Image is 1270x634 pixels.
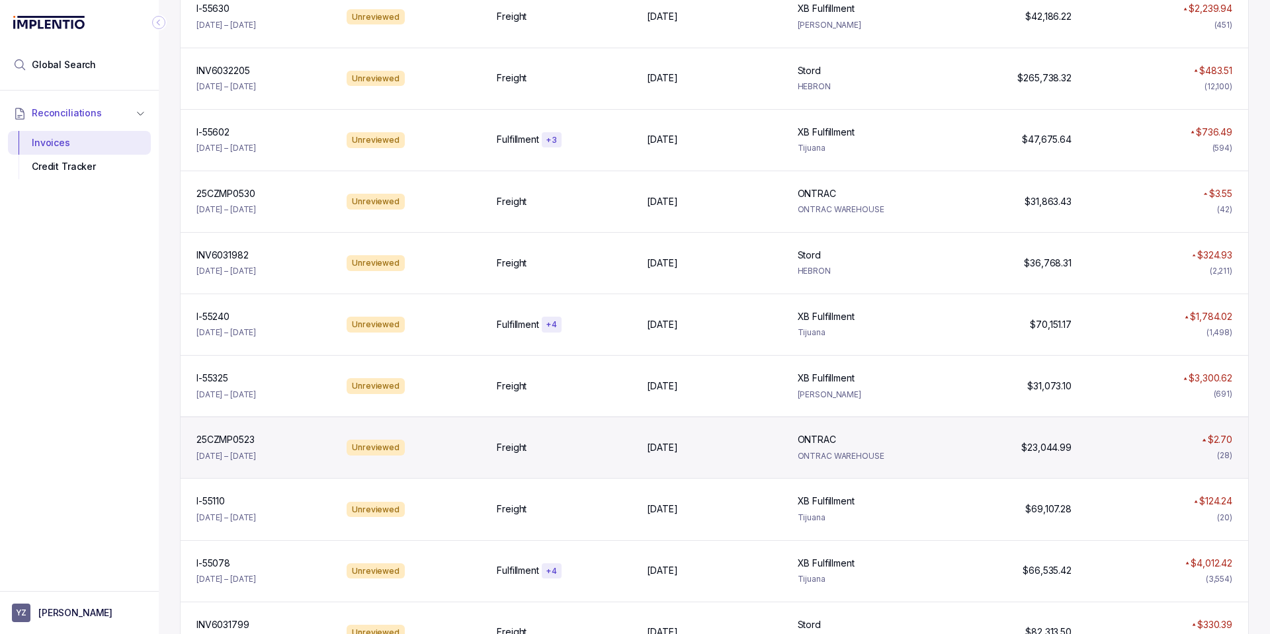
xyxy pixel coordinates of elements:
[1208,433,1232,446] p: $2.70
[347,317,405,333] div: Unreviewed
[1212,141,1232,155] div: (594)
[497,441,527,454] p: Freight
[798,249,821,262] p: Stord
[347,132,405,148] div: Unreviewed
[798,618,821,631] p: Stord
[647,195,677,208] p: [DATE]
[497,257,527,270] p: Freight
[196,557,230,570] p: I-55078
[798,64,821,77] p: Stord
[497,10,527,23] p: Freight
[1023,564,1072,577] p: $66,535.42
[196,126,230,139] p: I-55602
[1214,19,1232,32] div: (451)
[38,606,112,619] p: [PERSON_NAME]
[647,502,677,516] p: [DATE]
[347,255,405,271] div: Unreviewed
[798,310,855,323] p: XB Fulfillment
[12,604,147,622] button: User initials[PERSON_NAME]
[19,155,140,178] div: Credit Tracker
[196,264,256,278] p: [DATE] – [DATE]
[647,10,677,23] p: [DATE]
[196,310,230,323] p: I-55240
[798,19,932,32] p: [PERSON_NAME]
[1196,126,1232,139] p: $736.49
[1022,133,1072,146] p: $47,675.64
[1183,377,1187,380] img: red pointer upwards
[1197,618,1232,631] p: $330.39
[1210,264,1232,278] div: (2,211)
[196,249,249,262] p: INV6031982
[497,564,538,577] p: Fulfillment
[497,195,527,208] p: Freight
[32,106,102,120] span: Reconciliations
[1191,130,1195,134] img: red pointer upwards
[1199,495,1232,508] p: $124.24
[8,128,151,182] div: Reconciliations
[1214,387,1232,401] div: (691)
[1202,438,1206,442] img: red pointer upwards
[798,433,836,446] p: ONTRAC
[497,502,527,516] p: Freight
[647,318,677,331] p: [DATE]
[196,450,256,463] p: [DATE] – [DATE]
[196,141,256,155] p: [DATE] – [DATE]
[798,264,932,278] p: HEBRON
[347,194,405,210] div: Unreviewed
[1197,249,1232,262] p: $324.93
[1189,2,1232,15] p: $2,239.94
[1189,372,1232,385] p: $3,300.62
[798,450,932,463] p: ONTRAC WAREHOUSE
[19,131,140,155] div: Invoices
[546,319,558,330] p: + 4
[1192,254,1196,257] img: red pointer upwards
[347,71,405,87] div: Unreviewed
[1206,326,1232,339] div: (1,498)
[647,379,677,393] p: [DATE]
[647,133,677,146] p: [DATE]
[196,511,256,524] p: [DATE] – [DATE]
[151,15,167,30] div: Collapse Icon
[196,64,250,77] p: INV6032205
[798,187,836,200] p: ONTRAC
[1217,511,1232,524] div: (20)
[196,187,255,200] p: 25CZMP0530
[347,440,405,456] div: Unreviewed
[1205,80,1232,93] div: (12,100)
[1190,310,1232,323] p: $1,784.02
[798,495,855,508] p: XB Fulfillment
[1206,573,1232,586] div: (3,554)
[196,433,255,446] p: 25CZMP0523
[1199,64,1232,77] p: $483.51
[1030,318,1072,331] p: $70,151.17
[798,557,855,570] p: XB Fulfillment
[647,71,677,85] p: [DATE]
[1025,502,1072,516] p: $69,107.28
[497,379,527,393] p: Freight
[196,495,225,508] p: I-55110
[1021,441,1072,454] p: $23,044.99
[798,388,932,401] p: [PERSON_NAME]
[1209,187,1232,200] p: $3.55
[1217,449,1232,462] div: (28)
[196,203,256,216] p: [DATE] – [DATE]
[497,71,527,85] p: Freight
[196,372,228,385] p: I-55325
[497,318,538,331] p: Fulfillment
[546,566,558,576] p: + 4
[798,511,932,524] p: Tijuana
[196,326,256,339] p: [DATE] – [DATE]
[347,502,405,518] div: Unreviewed
[1192,623,1196,626] img: red pointer upwards
[1185,315,1189,319] img: red pointer upwards
[798,372,855,385] p: XB Fulfillment
[798,2,855,15] p: XB Fulfillment
[1027,379,1072,393] p: $31,073.10
[798,326,932,339] p: Tijuana
[1017,71,1071,85] p: $265,738.32
[196,618,249,631] p: INV6031799
[196,2,230,15] p: I-55630
[647,441,677,454] p: [DATE]
[798,80,932,93] p: HEBRON
[32,58,96,71] span: Global Search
